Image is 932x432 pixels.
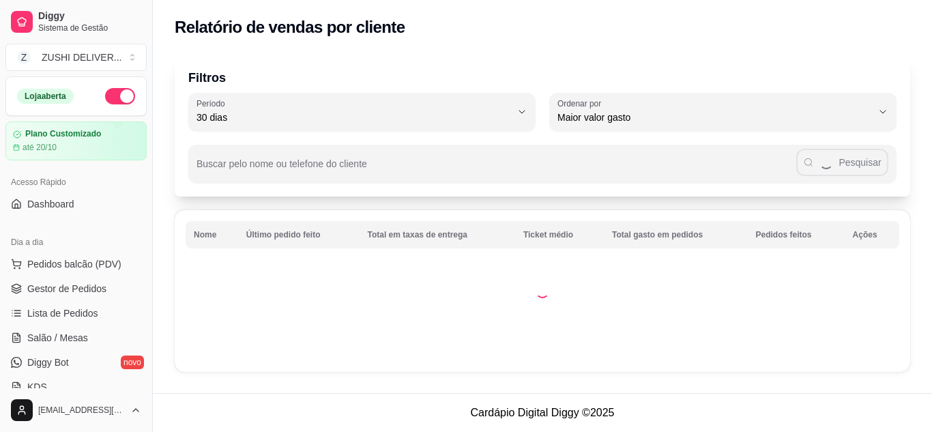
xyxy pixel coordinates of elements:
a: DiggySistema de Gestão [5,5,147,38]
button: Select a team [5,44,147,71]
span: Sistema de Gestão [38,23,141,33]
a: Lista de Pedidos [5,302,147,324]
div: Loading [536,285,549,298]
span: Z [17,51,31,64]
span: 30 dias [196,111,511,124]
span: Pedidos balcão (PDV) [27,257,121,271]
button: [EMAIL_ADDRESS][DOMAIN_NAME] [5,394,147,427]
span: Dashboard [27,197,74,211]
span: Salão / Mesas [27,331,88,345]
div: ZUSHI DELIVER ... [42,51,121,64]
input: Buscar pelo nome ou telefone do cliente [196,162,796,176]
div: Dia a dia [5,231,147,253]
span: [EMAIL_ADDRESS][DOMAIN_NAME] [38,405,125,416]
button: Ordenar porMaior valor gasto [549,93,897,131]
h2: Relatório de vendas por cliente [175,16,405,38]
a: KDS [5,376,147,398]
button: Período30 dias [188,93,536,131]
div: Acesso Rápido [5,171,147,193]
a: Dashboard [5,193,147,215]
span: Gestor de Pedidos [27,282,106,296]
a: Plano Customizadoaté 20/10 [5,121,147,160]
article: Plano Customizado [25,129,101,139]
label: Período [196,98,229,109]
span: Diggy Bot [27,356,69,369]
a: Salão / Mesas [5,327,147,349]
a: Gestor de Pedidos [5,278,147,300]
label: Ordenar por [557,98,606,109]
article: até 20/10 [23,142,57,153]
footer: Cardápio Digital Diggy © 2025 [153,393,932,432]
span: KDS [27,380,47,394]
button: Pedidos balcão (PDV) [5,253,147,275]
span: Maior valor gasto [557,111,872,124]
button: Alterar Status [105,88,135,104]
a: Diggy Botnovo [5,351,147,373]
div: Loja aberta [17,89,74,104]
span: Lista de Pedidos [27,306,98,320]
span: Diggy [38,10,141,23]
p: Filtros [188,68,897,87]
